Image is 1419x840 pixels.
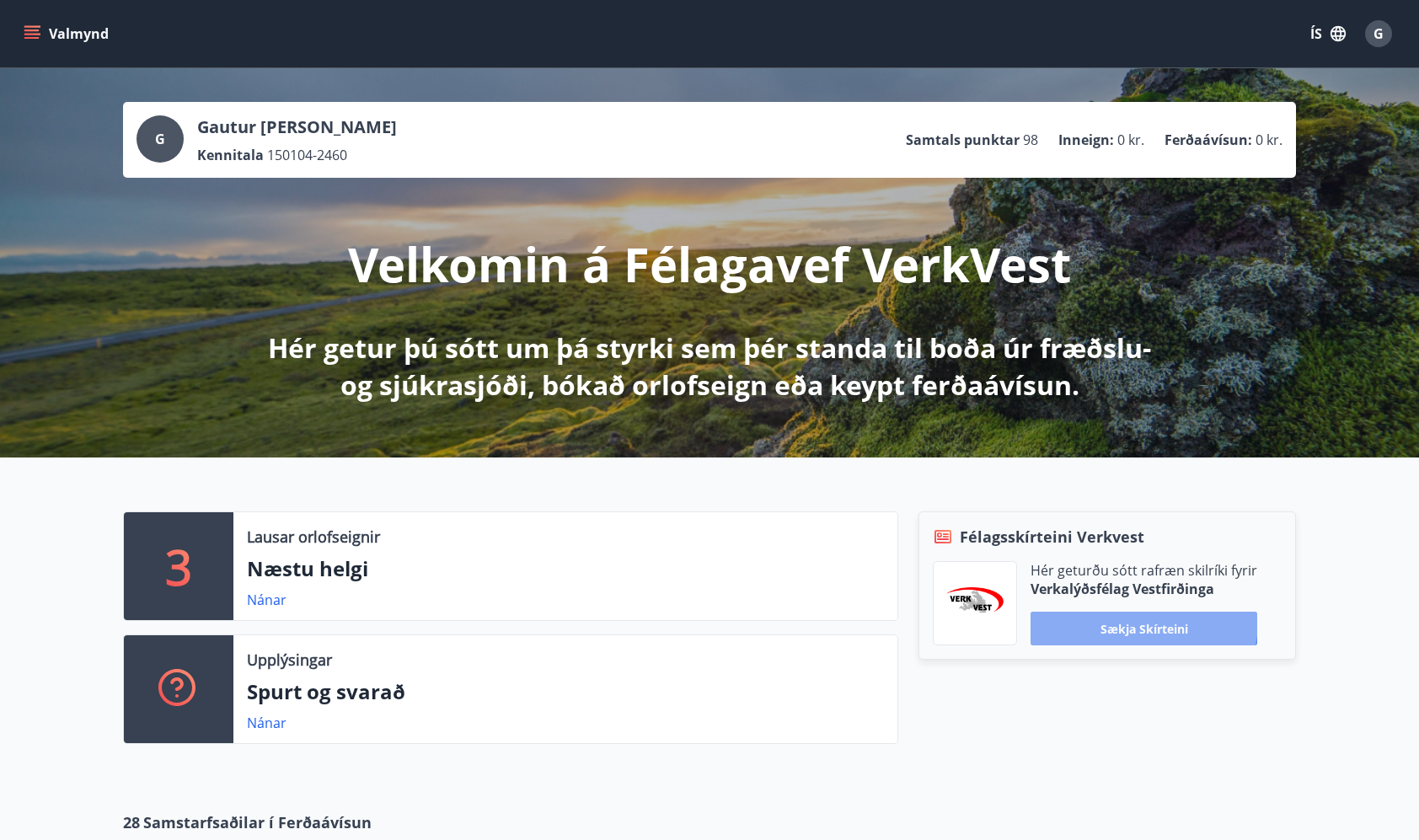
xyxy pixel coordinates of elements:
[165,534,192,598] p: 3
[1031,580,1257,598] p: Verkalýðsfélag Vestfirðinga
[1031,612,1257,645] button: Sækja skírteini
[247,591,286,609] a: Nánar
[960,526,1144,548] span: Félagsskírteini Verkvest
[247,677,884,706] p: Spurt og svarað
[1256,131,1282,149] span: 0 kr.
[348,232,1071,296] p: Velkomin á Félagavef VerkVest
[906,131,1020,149] p: Samtals punktar
[1117,131,1144,149] span: 0 kr.
[946,587,1004,620] img: jihgzMk4dcgjRAW2aMgpbAqQEG7LZi0j9dOLAUvz.png
[267,146,347,164] span: 150104-2460
[1165,131,1252,149] p: Ferðaávísun :
[1358,13,1399,54] button: G
[247,649,332,671] p: Upplýsingar
[265,329,1154,404] p: Hér getur þú sótt um þá styrki sem þér standa til boða úr fræðslu- og sjúkrasjóði, bókað orlofsei...
[247,526,380,548] p: Lausar orlofseignir
[1058,131,1114,149] p: Inneign :
[197,115,397,139] p: Gautur [PERSON_NAME]
[143,811,372,833] span: Samstarfsaðilar í Ferðaávísun
[247,554,884,583] p: Næstu helgi
[123,811,140,833] span: 28
[197,146,264,164] p: Kennitala
[20,19,115,49] button: menu
[1023,131,1038,149] span: 98
[1373,24,1384,43] span: G
[1031,561,1257,580] p: Hér geturðu sótt rafræn skilríki fyrir
[155,130,165,148] span: G
[1301,19,1355,49] button: ÍS
[247,714,286,732] a: Nánar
